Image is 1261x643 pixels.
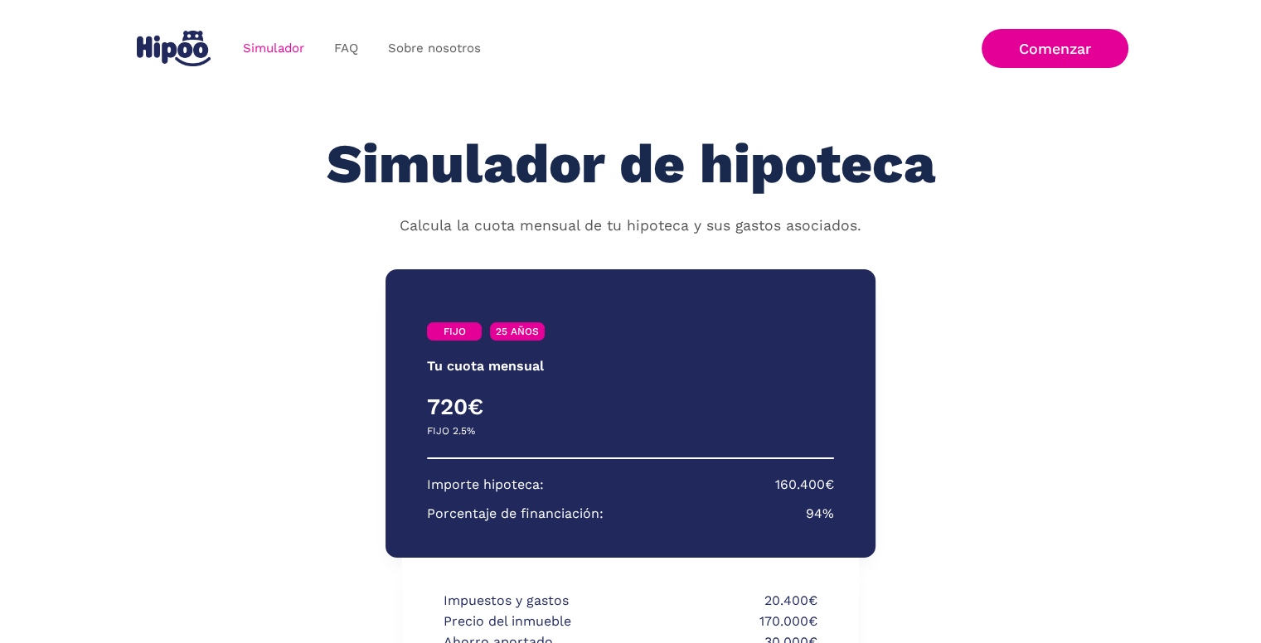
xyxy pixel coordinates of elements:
a: Comenzar [982,29,1128,68]
p: 94% [806,504,834,525]
a: home [133,24,215,73]
p: Impuestos y gastos [444,591,626,612]
p: 160.400€ [775,475,834,496]
a: Simulador [228,32,319,65]
a: Sobre nosotros [373,32,496,65]
p: Importe hipoteca: [427,475,544,496]
a: FAQ [319,32,373,65]
h4: 720€ [427,393,631,421]
p: Porcentaje de financiación: [427,504,604,525]
a: 25 AÑOS [490,322,545,341]
p: 20.400€ [635,591,817,612]
a: FIJO [427,322,482,341]
p: 170.000€ [635,612,817,632]
h1: Simulador de hipoteca [327,134,935,195]
p: FIJO 2.5% [427,421,475,442]
p: Precio del inmueble [444,612,626,632]
p: Tu cuota mensual [427,356,544,377]
p: Calcula la cuota mensual de tu hipoteca y sus gastos asociados. [400,215,861,237]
